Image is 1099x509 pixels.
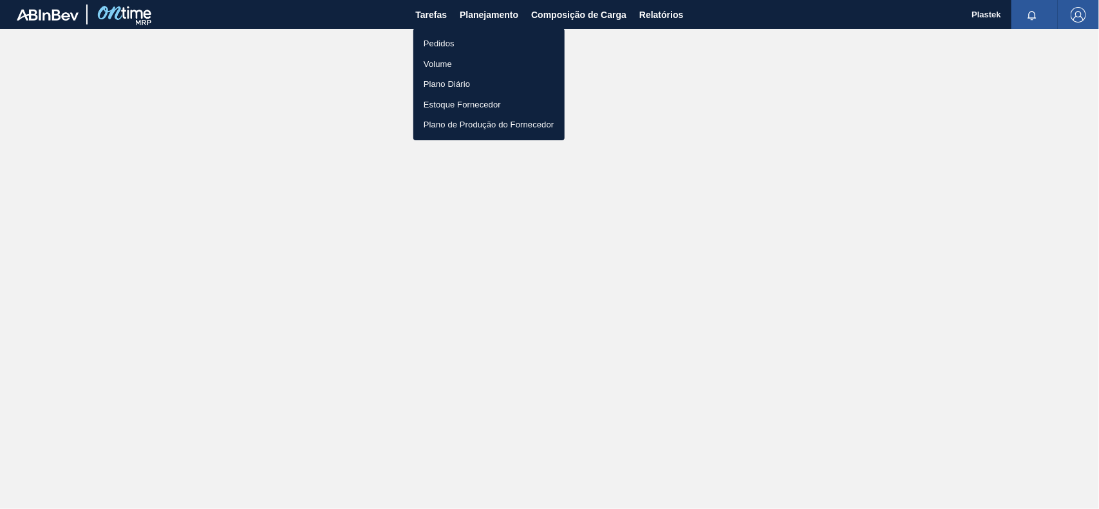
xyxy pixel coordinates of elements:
a: Estoque Fornecedor [413,95,565,115]
a: Volume [413,54,565,75]
a: Plano de Produção do Fornecedor [413,115,565,135]
a: Pedidos [413,33,565,54]
a: Plano Diário [413,74,565,95]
